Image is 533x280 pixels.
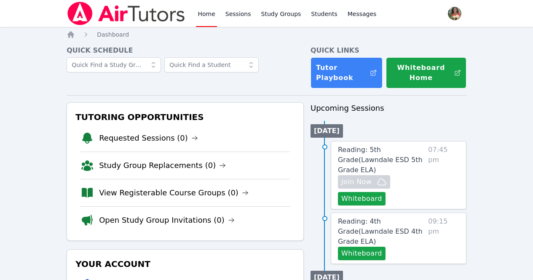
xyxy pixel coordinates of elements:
[164,57,259,72] input: Quick Find a Student
[99,187,249,199] a: View Registerable Course Groups (0)
[338,192,386,205] button: Whiteboard
[99,160,226,171] a: Study Group Replacements (0)
[428,145,459,205] span: 07:45 pm
[338,175,390,189] button: Join Now
[386,57,466,88] button: Whiteboard Home
[67,2,186,25] img: Air Tutors
[338,217,423,245] span: Reading: 4th Grade ( Lawndale ESD 4th Grade ELA )
[311,102,466,114] h3: Upcoming Sessions
[74,256,297,272] h3: Your Account
[338,145,425,175] a: Reading: 5th Grade(Lawndale ESD 5th Grade ELA)
[311,45,466,56] h4: Quick Links
[74,109,297,125] h3: Tutoring Opportunities
[428,216,459,260] span: 09:15 pm
[348,10,377,18] span: Messages
[67,45,304,56] h4: Quick Schedule
[97,31,129,38] span: Dashboard
[311,124,343,138] li: [DATE]
[311,57,383,88] a: Tutor Playbook
[97,30,129,39] a: Dashboard
[338,247,386,260] button: Whiteboard
[67,30,466,39] nav: Breadcrumb
[338,216,425,247] a: Reading: 4th Grade(Lawndale ESD 4th Grade ELA)
[67,57,161,72] input: Quick Find a Study Group
[99,132,198,144] a: Requested Sessions (0)
[341,177,372,187] span: Join Now
[99,214,235,226] a: Open Study Group Invitations (0)
[338,146,423,174] span: Reading: 5th Grade ( Lawndale ESD 5th Grade ELA )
